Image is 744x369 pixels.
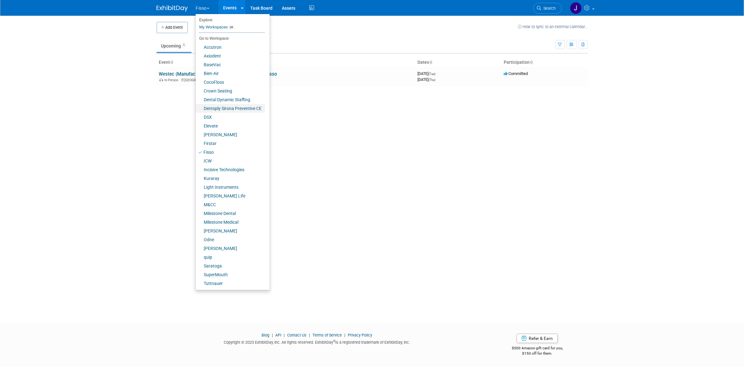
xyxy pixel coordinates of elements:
span: | [307,333,312,337]
th: Dates [415,57,502,68]
a: Incisive Technologies [196,165,265,174]
a: Upcoming1 [157,40,192,52]
a: Axiodent [196,52,265,60]
span: - [437,71,437,76]
a: Milestone Dental [196,209,265,218]
a: Blog [262,333,269,337]
span: (Thu) [429,78,436,82]
a: Kuraray [196,174,265,183]
a: Dental Dynamic Staffing [196,95,265,104]
div: $500 Amazon gift card for you, [487,342,588,356]
span: Committed [504,71,528,76]
a: [PERSON_NAME] [196,244,265,253]
div: Copyright © 2025 ExhibitDay, Inc. All rights reserved. ExhibitDay is a registered trademark of Ex... [157,338,478,345]
a: Firstar [196,139,265,148]
a: My Workspaces28 [199,22,265,32]
a: Saratoga [196,262,265,270]
a: Sort by Start Date [429,60,432,65]
span: | [343,333,347,337]
a: ICW [196,157,265,165]
a: Crown Seating [196,87,265,95]
a: Terms of Service [312,333,342,337]
a: DSX [196,113,265,122]
a: Light Instruments [196,183,265,192]
a: Search [533,3,562,14]
span: Search [542,6,556,11]
a: Tuttnauer [196,279,265,288]
a: quip [196,253,265,262]
span: | [270,333,274,337]
a: [PERSON_NAME] [196,227,265,235]
a: Dentsply Sirona Preventive CE [196,104,265,113]
th: Event [157,57,415,68]
sup: ® [333,339,335,343]
a: CocoFloss [196,78,265,87]
a: BaseVac [196,60,265,69]
a: Refer & Earn [517,334,558,343]
span: [DATE] [418,71,437,76]
a: SuperMouth [196,270,265,279]
span: | [282,333,286,337]
img: ExhibitDay [157,5,188,12]
a: Sort by Participation Type [530,60,533,65]
a: How to sync to an external calendar... [518,24,588,29]
li: Explore: [196,16,265,22]
img: Justin Newborn [570,2,582,14]
span: 28 [228,25,235,30]
a: Accutron [196,43,265,52]
a: [PERSON_NAME] Life [196,192,265,200]
a: [PERSON_NAME] [196,130,265,139]
a: Westec (Manufacturing Technology Series) - 71296 Fisso [159,71,277,77]
a: API [275,333,281,337]
button: Add Event [157,22,188,33]
th: Participation [502,57,588,68]
a: Contact Us [287,333,307,337]
span: 1 [182,43,187,47]
a: Elevate [196,122,265,130]
span: In-Person [165,78,181,82]
a: Fisso [196,148,265,157]
div: [GEOGRAPHIC_DATA], [GEOGRAPHIC_DATA] [159,77,413,82]
img: In-Person Event [159,78,163,81]
a: M&CC [196,200,265,209]
span: (Tue) [429,72,436,76]
div: $150 off for them. [487,351,588,356]
a: Odne [196,235,265,244]
a: Bien-Air [196,69,265,78]
a: Privacy Policy [348,333,372,337]
a: Milestone Medical [196,218,265,227]
a: Past1 [193,40,217,52]
li: Go to Workspace: [196,34,265,42]
span: [DATE] [418,77,436,82]
a: Sort by Event Name [170,60,173,65]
